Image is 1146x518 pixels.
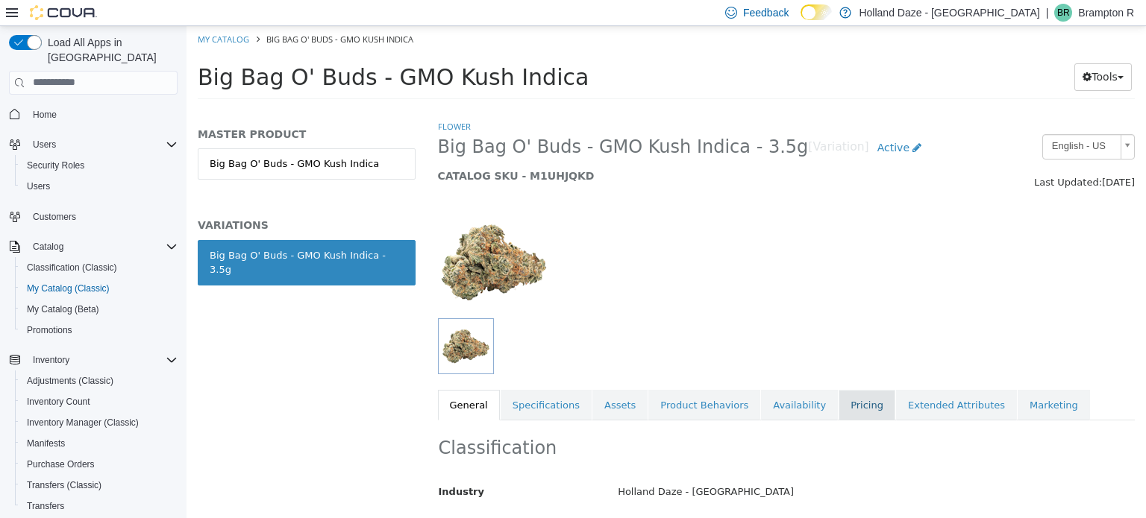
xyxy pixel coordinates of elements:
div: Holland Daze - [GEOGRAPHIC_DATA] [420,453,959,479]
a: Specifications [314,364,405,395]
span: Classification (Classic) [27,262,117,274]
button: Catalog [3,236,184,257]
button: Users [3,134,184,155]
span: Manifests [21,435,178,452]
span: Inventory [27,351,178,369]
span: Home [33,109,57,121]
button: Transfers (Classic) [15,475,184,496]
small: [Variation] [621,116,682,127]
span: BR [1057,4,1070,22]
a: Pricing [652,364,709,395]
span: Adjustments (Classic) [27,375,113,387]
span: Security Roles [27,159,84,171]
button: Inventory [3,350,184,370]
a: Transfers [21,497,70,515]
h2: Classification [252,411,948,434]
span: Users [21,177,178,195]
button: Inventory [27,351,75,369]
span: Inventory Manager (Classic) [27,417,139,429]
span: Transfers [21,497,178,515]
span: Inventory [33,354,69,366]
a: Classification (Classic) [21,259,123,277]
span: My Catalog (Classic) [21,279,178,297]
h5: CATALOG SKU - M1UHJQKD [251,143,768,157]
img: Cova [30,5,97,20]
button: Classification (Classic) [15,257,184,278]
span: Users [33,139,56,151]
span: Industry [252,460,298,471]
span: My Catalog (Beta) [21,300,178,318]
span: Inventory Count [21,393,178,411]
button: My Catalog (Classic) [15,278,184,299]
span: Transfers (Classic) [27,479,101,491]
button: Customers [3,206,184,227]
a: Marketing [831,364,904,395]
a: Security Roles [21,157,90,174]
h5: MASTER PRODUCT [11,101,229,115]
a: Promotions [21,321,78,339]
h5: VARIATIONS [11,192,229,206]
a: Assets [406,364,461,395]
a: General [251,364,313,395]
button: Users [27,136,62,154]
span: Catalog [33,241,63,253]
p: | [1046,4,1049,22]
button: Inventory Count [15,391,184,412]
a: Transfers (Classic) [21,476,107,494]
p: Holland Daze - [GEOGRAPHIC_DATA] [859,4,1039,22]
a: Inventory Count [21,393,96,411]
span: Last Updated: [848,151,915,162]
span: Promotions [21,321,178,339]
a: Flower [251,95,284,106]
a: Adjustments (Classic) [21,372,119,390]
a: Purchase Orders [21,455,101,473]
span: Promotions [27,324,72,336]
button: Home [3,104,184,125]
span: Users [27,136,178,154]
span: My Catalog (Beta) [27,303,99,315]
a: Extended Attributes [710,364,830,395]
button: Catalog [27,238,69,256]
input: Dark Mode [801,4,832,20]
span: Customers [33,211,76,223]
span: Big Bag O' Buds - GMO Kush Indica [80,7,227,19]
button: My Catalog (Beta) [15,299,184,320]
a: Product Behaviors [462,364,574,395]
button: Adjustments (Classic) [15,370,184,391]
a: Home [27,106,63,124]
div: Big Bag O' Buds - GMO Kush Indica - 3.5g [23,222,217,251]
button: Tools [888,37,945,65]
span: [DATE] [915,151,948,162]
button: Manifests [15,433,184,454]
a: My Catalog (Beta) [21,300,105,318]
span: Active [691,116,723,127]
span: Purchase Orders [27,458,95,470]
span: Dark Mode [801,20,801,21]
a: Availability [574,364,651,395]
span: Customers [27,207,178,226]
button: Transfers [15,496,184,517]
a: Big Bag O' Buds - GMO Kush Indica [11,122,229,154]
div: Flower [420,490,959,517]
span: Feedback [743,5,789,20]
a: Users [21,177,56,195]
span: Home [27,105,178,124]
span: Adjustments (Classic) [21,372,178,390]
img: 150 [251,180,363,292]
span: English - US [857,109,928,132]
span: Inventory Count [27,396,90,408]
a: Inventory Manager (Classic) [21,414,145,432]
span: Manifests [27,438,65,449]
button: Purchase Orders [15,454,184,475]
button: Promotions [15,320,184,341]
span: Catalog [27,238,178,256]
span: Big Bag O' Buds - GMO Kush Indica - 3.5g [251,110,622,133]
a: Customers [27,208,82,226]
button: Users [15,176,184,197]
button: Inventory Manager (Classic) [15,412,184,433]
div: Brampton R [1054,4,1072,22]
span: Load All Apps in [GEOGRAPHIC_DATA] [42,35,178,65]
button: Security Roles [15,155,184,176]
span: Classification (Classic) [21,259,178,277]
a: English - US [856,108,948,133]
